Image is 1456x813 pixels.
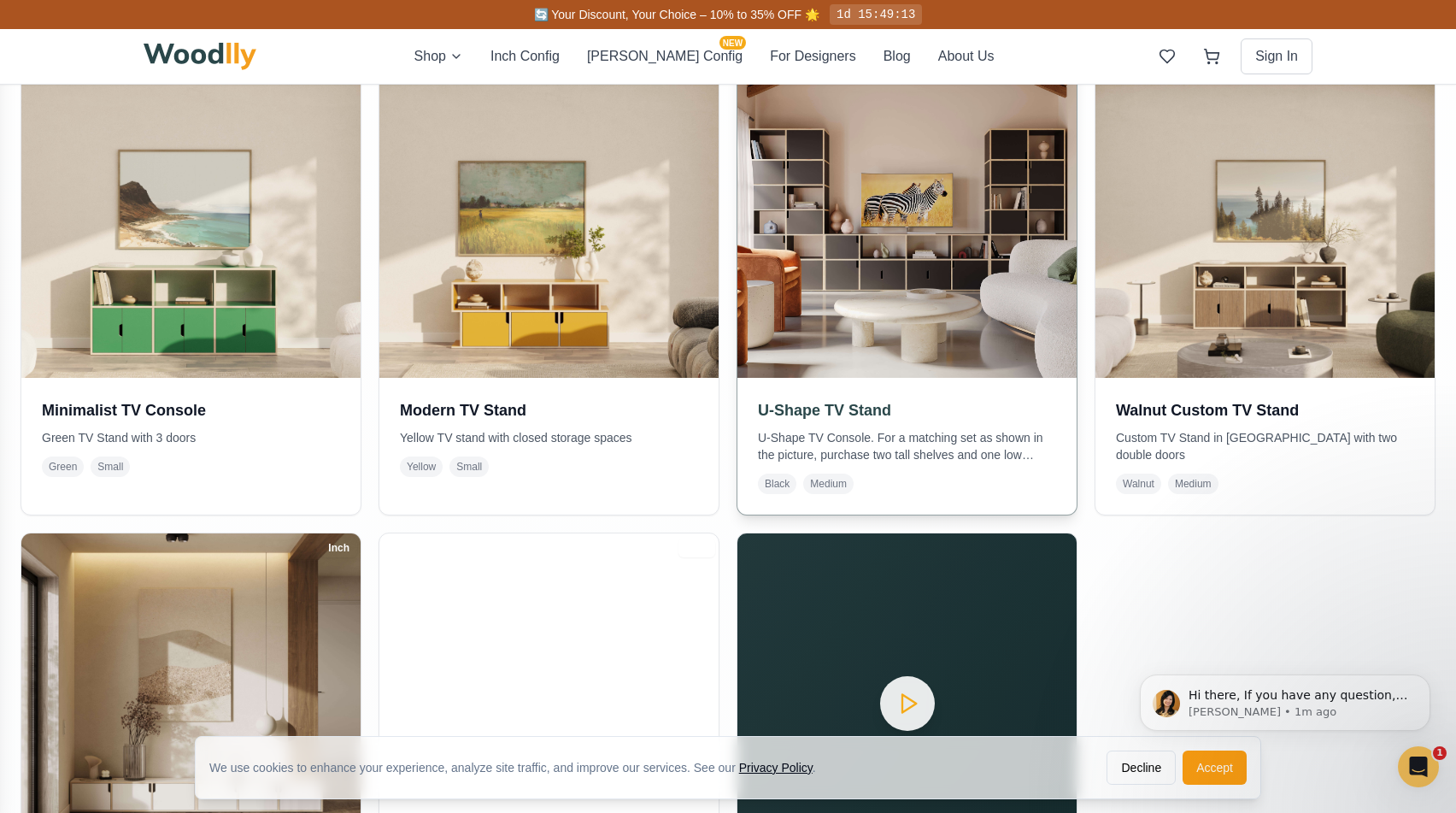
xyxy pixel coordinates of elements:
div: 1d 15:49:13 [830,4,922,25]
button: Inch Config [490,46,560,67]
span: Medium [803,474,854,494]
img: Walnut Custom TV Stand [1095,38,1435,378]
span: Small [449,457,489,477]
p: Custom TV Stand in [GEOGRAPHIC_DATA] with two double doors [1116,429,1414,463]
span: Black [758,474,796,494]
img: U-Shape TV Stand [729,30,1085,386]
img: Modern TV Stand [379,38,719,378]
img: Woodlly [144,43,256,70]
span: Yellow [400,457,443,477]
button: For Designers [770,46,855,67]
button: About Us [938,46,995,67]
button: [PERSON_NAME] ConfigNEW [587,46,743,67]
button: Sign In [1241,38,1312,74]
iframe: Intercom notifications message [1114,639,1456,767]
h3: Modern TV Stand [400,398,698,422]
span: 🔄 Your Discount, Your Choice – 10% to 35% OFF 🌟 [534,8,819,21]
button: Blog [884,46,911,67]
button: Accept [1183,751,1247,785]
span: Green [42,457,84,477]
button: Shop [414,46,463,67]
span: Small [91,457,130,477]
p: U-Shape TV Console. For a matching set as shown in the picture, purchase two tall shelves and one... [758,429,1056,463]
h3: U-Shape TV Stand [758,398,1056,422]
span: 1 [1433,746,1447,760]
span: Medium [1168,474,1218,494]
span: NEW [719,36,746,50]
div: We use cookies to enhance your experience, analyze site traffic, and improve our services. See our . [209,759,830,776]
button: Decline [1107,751,1176,785]
h3: Minimalist TV Console [42,398,340,422]
iframe: Intercom live chat [1398,746,1439,787]
h3: Walnut Custom TV Stand [1116,398,1414,422]
div: Inch [320,539,357,557]
span: Walnut [1116,474,1161,494]
div: Inch [678,539,715,557]
img: Minimalist TV Console [21,38,361,378]
p: Green TV Stand with 3 doors [42,429,340,446]
p: Yellow TV stand with closed storage spaces [400,429,698,446]
a: Privacy Policy [739,761,813,775]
